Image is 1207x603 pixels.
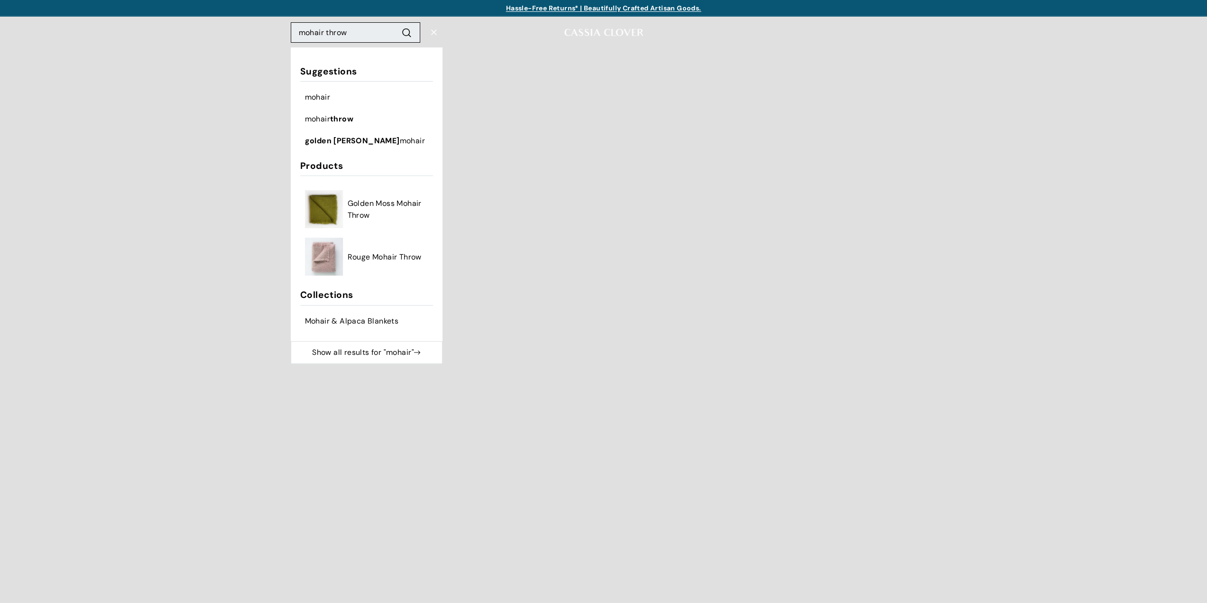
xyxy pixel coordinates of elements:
span: Golden Moss Mohair Throw [348,197,428,222]
span: golden [PERSON_NAME] [305,136,400,146]
mark: mohair [400,136,425,146]
a: mohairthrow [305,113,428,125]
a: golden [PERSON_NAME]mohair [305,135,428,147]
h3: Suggestions [300,66,433,82]
span: Mohair & Alpaca Blankets [305,315,399,327]
a: mohair [305,91,428,103]
span: Rouge Mohair Throw [348,251,422,263]
input: Search [291,22,420,43]
a: Golden Moss Mohair Throw Golden Moss Mohair Throw [305,190,428,228]
mark: mohair [305,114,330,124]
h3: Collections [300,290,433,305]
button: Show all results for "mohair" [291,341,442,364]
span: throw [330,114,353,124]
a: Hassle-Free Returns* | Beautifully Crafted Artisan Goods. [506,4,701,12]
mark: mohair [305,92,330,102]
img: Rouge Mohair Throw [305,238,343,276]
h3: Products [300,161,433,176]
a: Rouge Mohair Throw Rouge Mohair Throw [305,238,428,276]
img: Golden Moss Mohair Throw [305,190,343,228]
a: Mohair & Alpaca Blankets [305,315,428,327]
